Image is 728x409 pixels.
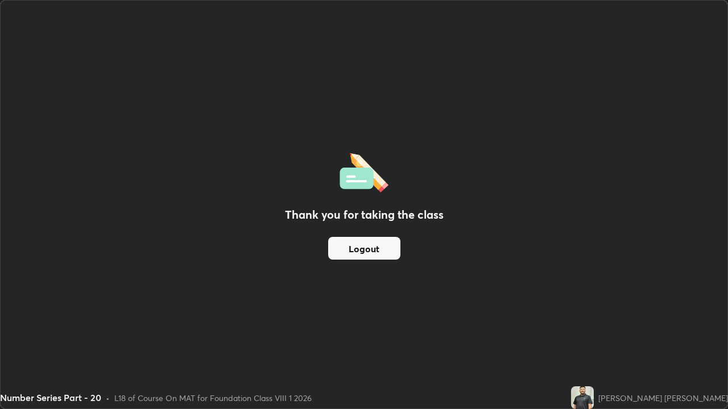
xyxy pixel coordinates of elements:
[114,392,312,404] div: L18 of Course On MAT for Foundation Class VIII 1 2026
[106,392,110,404] div: •
[285,206,444,223] h2: Thank you for taking the class
[571,386,594,409] img: 23e7b648e18f4cfeb08ba2c1e7643307.png
[598,392,728,404] div: [PERSON_NAME] [PERSON_NAME]
[340,149,388,193] img: offlineFeedback.1438e8b3.svg
[328,237,400,260] button: Logout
